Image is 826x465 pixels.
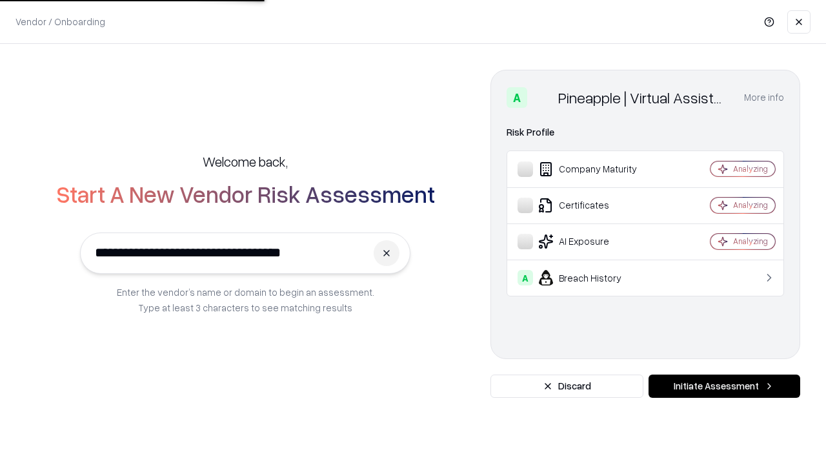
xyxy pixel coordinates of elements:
[733,163,768,174] div: Analyzing
[507,87,527,108] div: A
[649,375,800,398] button: Initiate Assessment
[490,375,643,398] button: Discard
[15,15,105,28] p: Vendor / Onboarding
[733,236,768,247] div: Analyzing
[518,270,533,285] div: A
[558,87,729,108] div: Pineapple | Virtual Assistant Agency
[56,181,435,207] h2: Start A New Vendor Risk Assessment
[744,86,784,109] button: More info
[203,152,288,170] h5: Welcome back,
[518,198,672,213] div: Certificates
[532,87,553,108] img: Pineapple | Virtual Assistant Agency
[518,234,672,249] div: AI Exposure
[518,161,672,177] div: Company Maturity
[507,125,784,140] div: Risk Profile
[518,270,672,285] div: Breach History
[117,284,374,315] p: Enter the vendor’s name or domain to begin an assessment. Type at least 3 characters to see match...
[733,200,768,211] div: Analyzing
